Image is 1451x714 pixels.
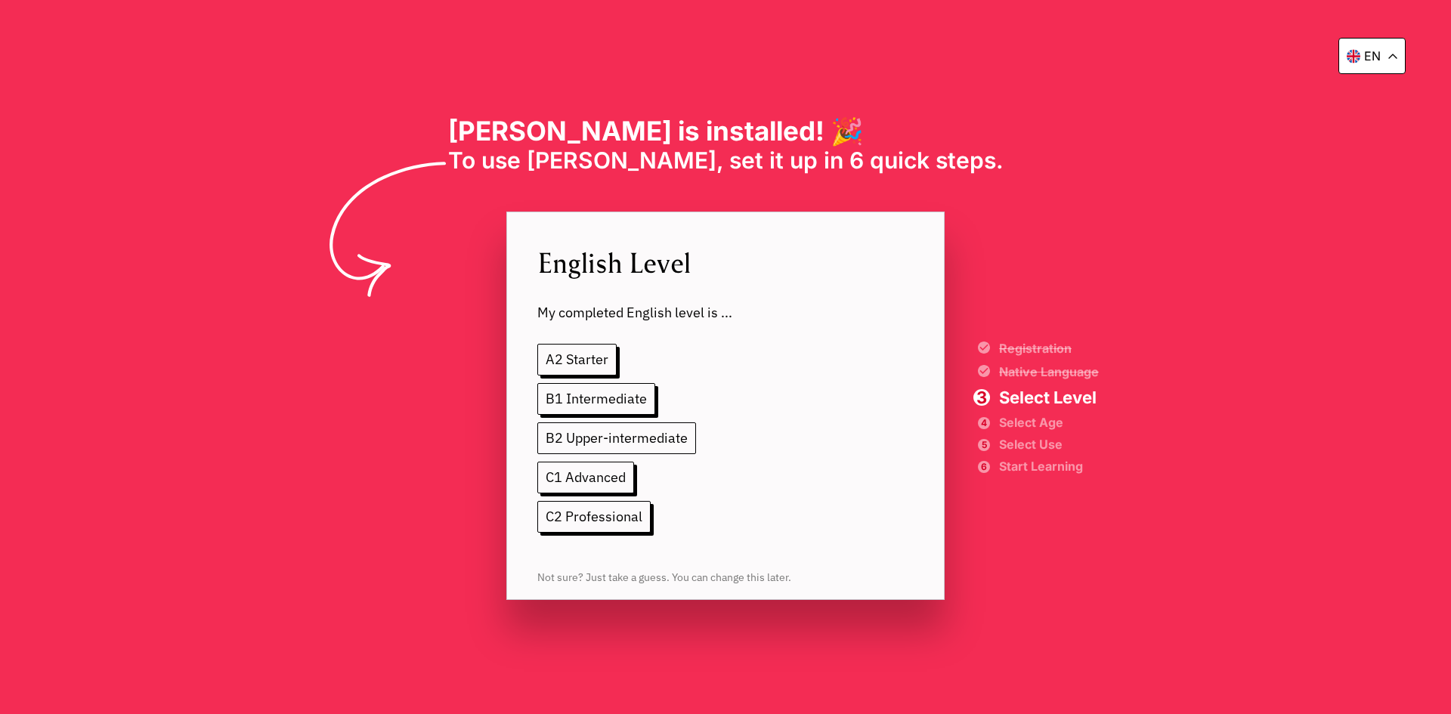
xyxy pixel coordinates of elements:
[999,342,1099,354] span: Registration
[999,461,1099,471] span: Start Learning
[448,147,1004,174] span: To use [PERSON_NAME], set it up in 6 quick steps.
[537,243,914,281] span: English Level
[999,389,1099,406] span: Select Level
[537,422,696,454] span: B2 Upper-intermediate
[537,281,914,321] span: My completed English level is ...
[537,383,655,415] span: B1 Intermediate
[537,462,634,493] span: C1 Advanced
[999,417,1099,428] span: Select Age
[448,115,1004,147] h1: [PERSON_NAME] is installed! 🎉
[537,344,617,376] span: A2 Starter
[537,570,914,584] span: Not sure? Just take a guess. You can change this later.
[537,501,651,533] span: C2 Professional
[999,366,1099,378] span: Native Language
[999,439,1099,450] span: Select Use
[1364,48,1381,63] p: en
